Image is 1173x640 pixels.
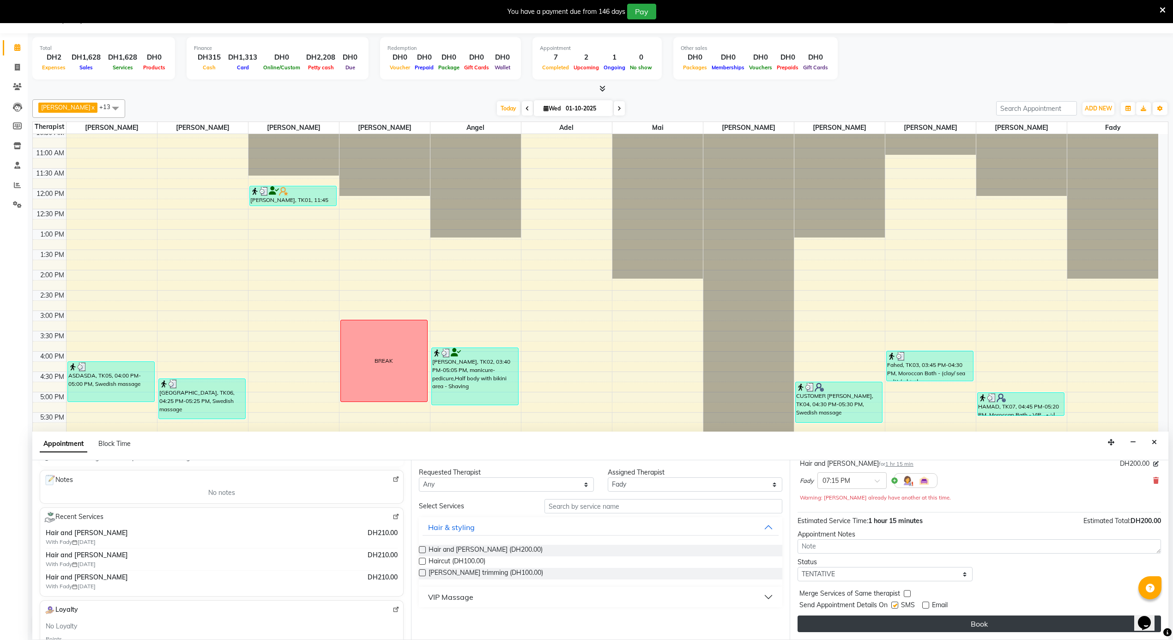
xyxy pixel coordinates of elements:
[799,600,888,612] span: Send Appointment Details On
[46,560,161,568] span: With Fady [DATE]
[35,189,66,199] div: 12:00 PM
[34,169,66,178] div: 11:30 AM
[339,122,430,134] span: [PERSON_NAME]
[774,64,801,71] span: Prepaids
[521,122,612,134] span: Adel
[194,44,361,52] div: Finance
[40,64,68,71] span: Expenses
[224,52,261,63] div: DH1,313
[627,4,656,19] button: Pay
[794,122,885,134] span: [PERSON_NAME]
[436,64,462,71] span: Package
[540,44,654,52] div: Appointment
[368,550,398,560] span: DH210.00
[375,357,393,365] div: BREAK
[436,52,462,63] div: DH0
[703,122,794,134] span: [PERSON_NAME]
[306,64,336,71] span: Petty cash
[800,494,951,501] small: Warning: [PERSON_NAME] already have another at this time.
[44,512,103,523] span: Recent Services
[976,122,1067,134] span: [PERSON_NAME]
[544,499,782,513] input: Search by service name
[412,52,436,63] div: DH0
[99,103,117,110] span: +13
[492,64,513,71] span: Wallet
[235,64,251,71] span: Card
[932,600,948,612] span: Email
[800,476,814,486] span: Fady
[46,550,310,560] span: Hair and [PERSON_NAME]
[628,64,654,71] span: No show
[1083,517,1131,525] span: Estimated Total:
[563,102,609,116] input: 2025-10-01
[429,545,543,556] span: Hair and [PERSON_NAME] (DH200.00)
[868,517,923,525] span: 1 hour 15 minutes
[40,44,168,52] div: Total
[801,52,830,63] div: DH0
[46,538,161,546] span: With Fady [DATE]
[508,7,625,17] div: You have a payment due from 146 days
[104,52,141,63] div: DH1,628
[46,528,310,538] span: Hair and [PERSON_NAME]
[1148,435,1161,450] button: Close
[801,64,830,71] span: Gift Cards
[261,52,302,63] div: DH0
[887,351,973,381] div: Fahed, TK03, 03:45 PM-04:30 PM, Moroccan Bath - (clay/ sea salt) /اعشاب
[1134,603,1164,631] iframe: chat widget
[412,64,436,71] span: Prepaid
[919,475,930,486] img: Interior.png
[38,331,66,341] div: 3:30 PM
[601,64,628,71] span: Ongoing
[747,64,774,71] span: Vouchers
[35,209,66,219] div: 12:30 PM
[387,52,412,63] div: DH0
[428,591,473,603] div: VIP Massage
[46,573,310,582] span: Hair and [PERSON_NAME]
[110,64,135,71] span: Services
[44,474,73,486] span: Notes
[44,604,78,616] span: Loyalty
[709,64,747,71] span: Memberships
[248,122,339,134] span: [PERSON_NAME]
[98,439,131,448] span: Block Time
[681,44,830,52] div: Other sales
[796,382,882,422] div: CUSTOMER [PERSON_NAME], TK04, 04:30 PM-05:30 PM, Swedish massage
[68,52,104,63] div: DH1,628
[681,64,709,71] span: Packages
[302,52,339,63] div: DH2,208
[423,589,779,605] button: VIP Massage
[601,52,628,63] div: 1
[38,392,66,402] div: 5:00 PM
[1120,459,1149,469] span: DH200.00
[462,64,491,71] span: Gift Cards
[387,44,514,52] div: Redemption
[387,64,412,71] span: Voucher
[497,101,520,116] span: Today
[141,64,168,71] span: Products
[41,104,91,111] span: [PERSON_NAME]
[428,522,475,533] div: Hair & styling
[208,488,235,498] span: No notes
[429,568,543,579] span: [PERSON_NAME] trimming (DH100.00)
[157,122,248,134] span: [PERSON_NAME]
[419,468,594,477] div: Requested Therapist
[571,52,601,63] div: 2
[40,436,87,452] span: Appointment
[571,64,601,71] span: Upcoming
[681,52,709,63] div: DH0
[38,250,66,260] div: 1:30 PM
[902,475,913,486] img: Hairdresser.png
[879,461,913,467] small: for
[1131,517,1161,525] span: DH200.00
[798,530,1161,539] div: Appointment Notes
[429,556,485,568] span: Haircut (DH100.00)
[194,52,224,63] div: DH315
[38,372,66,382] div: 4:30 PM
[608,468,783,477] div: Assigned Therapist
[432,348,518,405] div: [PERSON_NAME], TK02, 03:40 PM-05:05 PM, manicure-pedicure,Half body with bikini area - Shaving
[747,52,774,63] div: DH0
[38,352,66,361] div: 4:00 PM
[38,230,66,239] div: 1:00 PM
[423,519,779,536] button: Hair & styling
[38,413,66,422] div: 5:30 PM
